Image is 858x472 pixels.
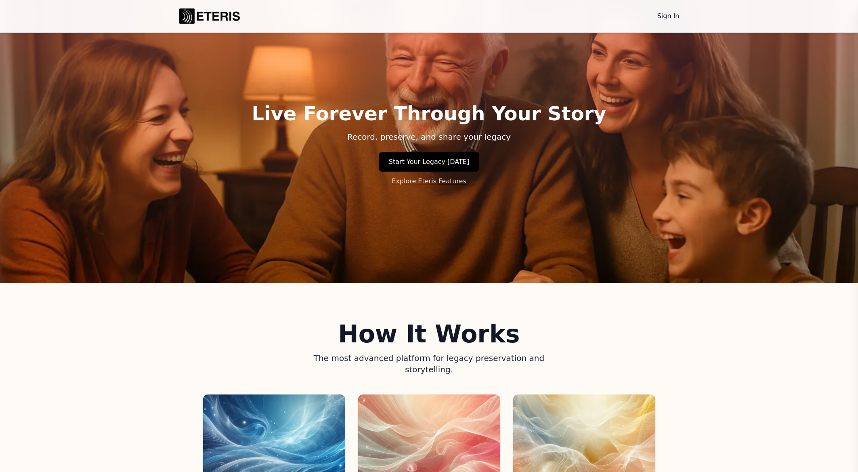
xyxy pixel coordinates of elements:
[177,6,242,26] img: Eteris Life Logo
[294,131,565,143] p: Record, preserve, and share your legacy
[203,322,655,346] h2: How It Works
[203,394,345,472] img: Step 1
[379,152,479,172] a: Start Your Legacy [DATE]
[252,104,606,123] h1: Live Forever Through Your Story
[294,352,565,375] p: The most advanced platform for legacy preservation and storytelling.
[513,394,655,472] img: Step 3
[177,6,242,26] a: Eteris Logo
[656,10,681,23] a: Sign In
[358,394,500,472] img: Step 2
[392,176,466,186] a: Explore Eteris Features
